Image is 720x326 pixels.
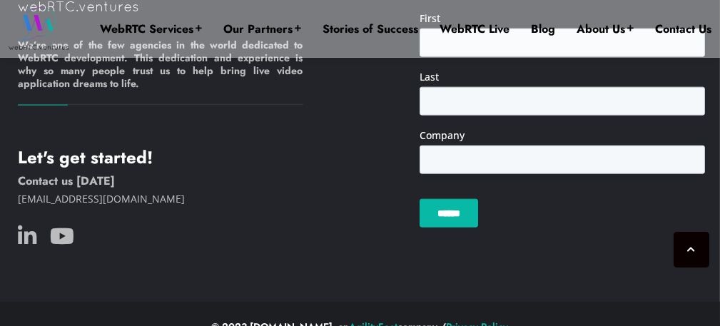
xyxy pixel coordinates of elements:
a: Stories of Success [323,21,418,37]
img: WebRTC.ventures [9,7,69,50]
a: WebRTC Services [100,21,202,37]
a: Contact Us [655,21,711,37]
a: [EMAIL_ADDRESS][DOMAIN_NAME] [18,192,185,205]
h4: Let's get started! [18,147,303,168]
a: About Us [577,21,634,37]
h6: We’re one of the few agencies in the world dedicated to WebRTC development. This dedication and e... [18,39,303,106]
a: Contact us [DATE] [18,173,115,189]
a: Our Partners [223,21,301,37]
a: Blog [531,21,555,37]
a: WebRTC Live [440,21,509,37]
